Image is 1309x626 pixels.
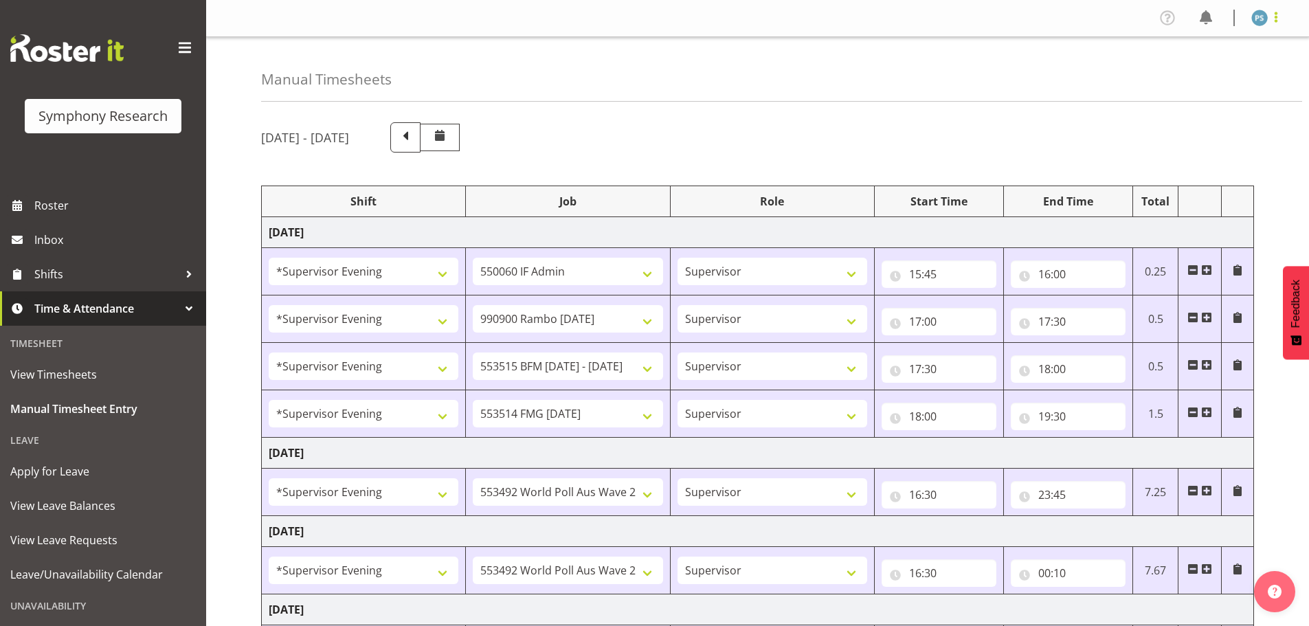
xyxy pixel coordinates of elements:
td: 0.5 [1132,295,1178,343]
div: Start Time [882,193,996,210]
td: 1.5 [1132,390,1178,438]
span: View Leave Requests [10,530,196,550]
a: View Timesheets [3,357,203,392]
div: Unavailability [3,592,203,620]
td: [DATE] [262,217,1254,248]
span: Feedback [1290,280,1302,328]
input: Click to select... [1011,355,1126,383]
span: Apply for Leave [10,461,196,482]
td: [DATE] [262,516,1254,547]
input: Click to select... [882,481,996,508]
input: Click to select... [1011,260,1126,288]
a: Leave/Unavailability Calendar [3,557,203,592]
a: Apply for Leave [3,454,203,489]
input: Click to select... [882,355,996,383]
td: 7.67 [1132,547,1178,594]
a: View Leave Balances [3,489,203,523]
img: help-xxl-2.png [1268,585,1282,599]
td: 0.5 [1132,343,1178,390]
img: Rosterit website logo [10,34,124,62]
div: Total [1140,193,1172,210]
span: View Leave Balances [10,495,196,516]
span: Manual Timesheet Entry [10,399,196,419]
a: View Leave Requests [3,523,203,557]
input: Click to select... [1011,481,1126,508]
span: View Timesheets [10,364,196,385]
span: Shifts [34,264,179,284]
button: Feedback - Show survey [1283,266,1309,359]
td: 0.25 [1132,248,1178,295]
td: 7.25 [1132,469,1178,516]
div: Shift [269,193,458,210]
span: Inbox [34,230,199,250]
div: Leave [3,426,203,454]
span: Time & Attendance [34,298,179,319]
input: Click to select... [882,403,996,430]
div: Symphony Research [38,106,168,126]
div: End Time [1011,193,1126,210]
div: Job [473,193,662,210]
input: Click to select... [882,559,996,587]
div: Timesheet [3,329,203,357]
h5: [DATE] - [DATE] [261,130,349,145]
span: Leave/Unavailability Calendar [10,564,196,585]
td: [DATE] [262,594,1254,625]
img: paul-s-stoneham1982.jpg [1251,10,1268,26]
a: Manual Timesheet Entry [3,392,203,426]
input: Click to select... [882,308,996,335]
td: [DATE] [262,438,1254,469]
input: Click to select... [882,260,996,288]
input: Click to select... [1011,403,1126,430]
div: Role [678,193,867,210]
input: Click to select... [1011,308,1126,335]
input: Click to select... [1011,559,1126,587]
span: Roster [34,195,199,216]
h4: Manual Timesheets [261,71,392,87]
